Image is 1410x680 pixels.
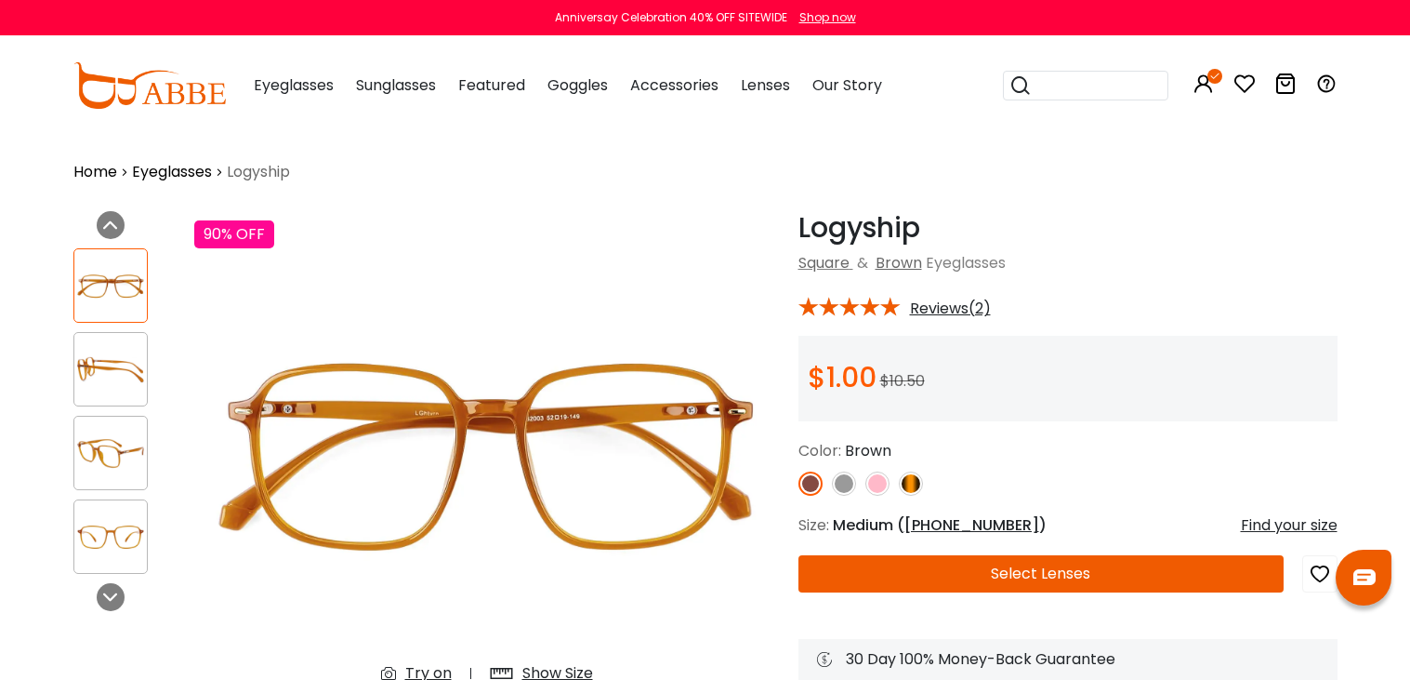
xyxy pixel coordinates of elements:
[73,161,117,183] a: Home
[808,357,876,397] span: $1.00
[799,9,856,26] div: Shop now
[194,220,274,248] div: 90% OFF
[926,252,1006,273] span: Eyeglasses
[555,9,787,26] div: Anniversay Celebration 40% OFF SITEWIDE
[798,252,850,273] a: Square
[910,300,991,317] span: Reviews(2)
[73,62,226,109] img: abbeglasses.com
[798,211,1338,245] h1: Logyship
[741,74,790,96] span: Lenses
[74,268,147,304] img: Logyship Brown Plastic Eyeglasses , UniversalBridgeFit Frames from ABBE Glasses
[630,74,718,96] span: Accessories
[817,648,1319,671] div: 30 Day 100% Money-Back Guarantee
[74,435,147,472] img: Logyship Brown Plastic Eyeglasses , UniversalBridgeFit Frames from ABBE Glasses
[356,74,436,96] span: Sunglasses
[74,352,147,388] img: Logyship Brown Plastic Eyeglasses , UniversalBridgeFit Frames from ABBE Glasses
[74,519,147,555] img: Logyship Brown Plastic Eyeglasses , UniversalBridgeFit Frames from ABBE Glasses
[1353,569,1376,585] img: chat
[227,161,290,183] span: Logyship
[853,252,872,273] span: &
[798,514,829,536] span: Size:
[876,252,922,273] a: Brown
[790,9,856,25] a: Shop now
[904,514,1039,536] span: [PHONE_NUMBER]
[812,74,882,96] span: Our Story
[1241,514,1338,537] div: Find your size
[458,74,525,96] span: Featured
[845,440,891,461] span: Brown
[798,555,1284,593] button: Select Lenses
[547,74,608,96] span: Goggles
[132,161,212,183] a: Eyeglasses
[880,370,925,392] span: $10.50
[798,440,841,461] span: Color:
[833,514,1047,536] span: Medium ( )
[254,74,334,96] span: Eyeglasses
